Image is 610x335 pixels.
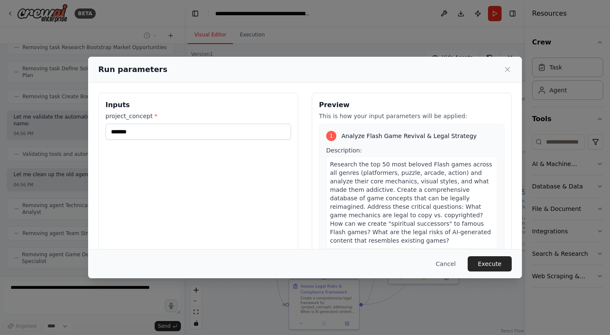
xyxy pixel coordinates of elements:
h3: Inputs [105,100,291,110]
span: Research the top 50 most beloved Flash games across all genres (platformers, puzzle, arcade, acti... [330,161,492,244]
h2: Run parameters [98,64,167,75]
span: Analyze Flash Game Revival & Legal Strategy [341,132,477,140]
button: Cancel [429,256,463,271]
p: This is how your input parameters will be applied: [319,112,505,120]
label: project_concept [105,112,291,120]
button: Execute [468,256,512,271]
div: 1 [326,131,336,141]
h3: Preview [319,100,505,110]
span: Description: [326,147,362,154]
